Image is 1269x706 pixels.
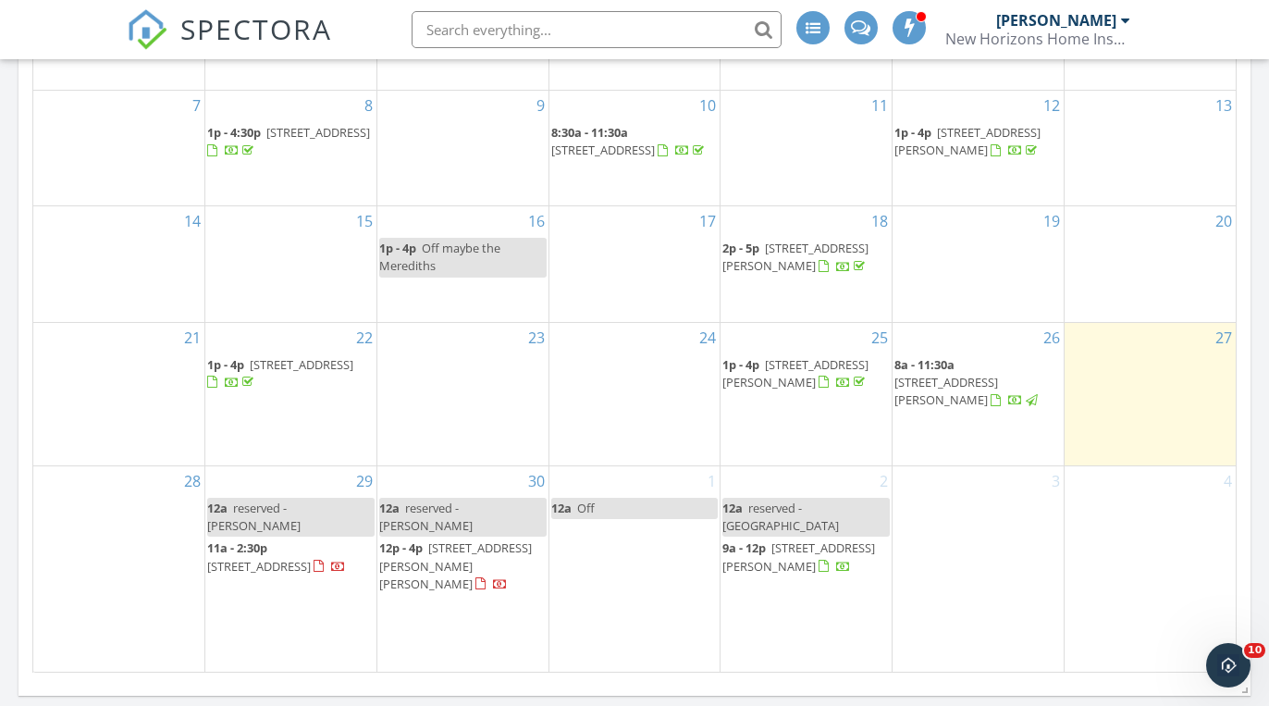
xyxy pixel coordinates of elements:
span: SPECTORA [180,9,332,48]
span: 1p - 4p [722,356,759,373]
span: [STREET_ADDRESS][PERSON_NAME] [722,356,869,390]
td: Go to September 18, 2025 [721,206,893,322]
a: Go to September 20, 2025 [1212,206,1236,236]
a: Go to September 28, 2025 [180,466,204,496]
td: Go to September 23, 2025 [376,322,548,465]
span: 12a [379,500,400,516]
td: Go to October 4, 2025 [1064,466,1236,672]
a: 12p - 4p [STREET_ADDRESS][PERSON_NAME][PERSON_NAME] [379,538,547,596]
a: Go to September 15, 2025 [352,206,376,236]
a: Go to September 8, 2025 [361,91,376,120]
a: 1p - 4p [STREET_ADDRESS][PERSON_NAME] [894,124,1041,158]
a: 8:30a - 11:30a [STREET_ADDRESS] [551,122,719,162]
td: Go to September 11, 2025 [721,90,893,205]
td: Go to September 13, 2025 [1064,90,1236,205]
span: 12p - 4p [379,539,423,556]
td: Go to September 20, 2025 [1064,206,1236,322]
a: 1p - 4p [STREET_ADDRESS][PERSON_NAME] [722,356,869,390]
a: Go to September 13, 2025 [1212,91,1236,120]
a: Go to September 10, 2025 [696,91,720,120]
a: Go to September 24, 2025 [696,323,720,353]
td: Go to September 9, 2025 [376,90,548,205]
a: Go to September 16, 2025 [524,206,548,236]
span: [STREET_ADDRESS] [551,142,655,158]
span: 1p - 4:30p [207,124,261,141]
a: 12p - 4p [STREET_ADDRESS][PERSON_NAME][PERSON_NAME] [379,539,532,591]
a: Go to September 12, 2025 [1040,91,1064,120]
a: Go to September 27, 2025 [1212,323,1236,353]
a: Go to September 9, 2025 [533,91,548,120]
a: 8:30a - 11:30a [STREET_ADDRESS] [551,124,708,158]
a: 1p - 4p [STREET_ADDRESS][PERSON_NAME] [894,122,1062,162]
td: Go to September 25, 2025 [721,322,893,465]
span: [STREET_ADDRESS][PERSON_NAME][PERSON_NAME] [379,539,532,591]
a: Go to September 25, 2025 [868,323,892,353]
a: 1p - 4:30p [STREET_ADDRESS] [207,122,375,162]
td: Go to September 10, 2025 [548,90,721,205]
span: Off maybe the Merediths [379,240,500,274]
span: 9a - 12p [722,539,766,556]
span: 1p - 4p [207,356,244,373]
span: [STREET_ADDRESS][PERSON_NAME] [894,374,998,408]
span: Off [577,500,595,516]
td: Go to September 29, 2025 [205,466,377,672]
td: Go to September 26, 2025 [893,322,1065,465]
td: Go to September 7, 2025 [33,90,205,205]
a: Go to September 21, 2025 [180,323,204,353]
span: 10 [1244,643,1265,658]
a: 1p - 4p [STREET_ADDRESS] [207,354,375,394]
span: 12a [207,500,228,516]
span: 2p - 5p [722,240,759,256]
span: 11a - 2:30p [207,539,267,556]
span: [STREET_ADDRESS] [250,356,353,373]
a: Go to September 11, 2025 [868,91,892,120]
a: 1p - 4p [STREET_ADDRESS][PERSON_NAME] [722,354,890,394]
td: Go to September 21, 2025 [33,322,205,465]
td: Go to September 30, 2025 [376,466,548,672]
a: Go to September 23, 2025 [524,323,548,353]
span: 12a [551,500,572,516]
a: Go to September 7, 2025 [189,91,204,120]
td: Go to October 2, 2025 [721,466,893,672]
div: [PERSON_NAME] [996,11,1116,30]
td: Go to October 1, 2025 [548,466,721,672]
a: 2p - 5p [STREET_ADDRESS][PERSON_NAME] [722,238,890,278]
td: Go to October 3, 2025 [893,466,1065,672]
a: Go to September 22, 2025 [352,323,376,353]
a: 1p - 4:30p [STREET_ADDRESS] [207,124,370,158]
a: Go to September 17, 2025 [696,206,720,236]
span: [STREET_ADDRESS] [266,124,370,141]
a: 1p - 4p [STREET_ADDRESS] [207,356,353,390]
span: 8a - 11:30a [894,356,955,373]
span: [STREET_ADDRESS][PERSON_NAME] [722,539,875,574]
img: The Best Home Inspection Software - Spectora [127,9,167,50]
a: 2p - 5p [STREET_ADDRESS][PERSON_NAME] [722,240,869,274]
span: 12a [722,500,743,516]
td: Go to September 17, 2025 [548,206,721,322]
span: [STREET_ADDRESS][PERSON_NAME] [894,124,1041,158]
span: 8:30a - 11:30a [551,124,628,141]
span: 1p - 4p [894,124,931,141]
td: Go to September 24, 2025 [548,322,721,465]
td: Go to September 15, 2025 [205,206,377,322]
td: Go to September 16, 2025 [376,206,548,322]
a: Go to October 3, 2025 [1048,466,1064,496]
a: SPECTORA [127,25,332,64]
a: Go to September 26, 2025 [1040,323,1064,353]
a: Go to October 1, 2025 [704,466,720,496]
div: New Horizons Home Inspections [945,30,1130,48]
span: [STREET_ADDRESS] [207,558,311,575]
iframe: Intercom live chat [1206,643,1251,687]
span: 1p - 4p [379,240,416,256]
a: Go to October 2, 2025 [876,466,892,496]
td: Go to September 27, 2025 [1064,322,1236,465]
a: 9a - 12p [STREET_ADDRESS][PERSON_NAME] [722,539,875,574]
a: Go to September 18, 2025 [868,206,892,236]
a: 8a - 11:30a [STREET_ADDRESS][PERSON_NAME] [894,356,1041,408]
a: 11a - 2:30p [STREET_ADDRESS] [207,539,346,574]
a: Go to September 19, 2025 [1040,206,1064,236]
td: Go to September 8, 2025 [205,90,377,205]
td: Go to September 14, 2025 [33,206,205,322]
span: [STREET_ADDRESS][PERSON_NAME] [722,240,869,274]
span: reserved - [PERSON_NAME] [379,500,473,534]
